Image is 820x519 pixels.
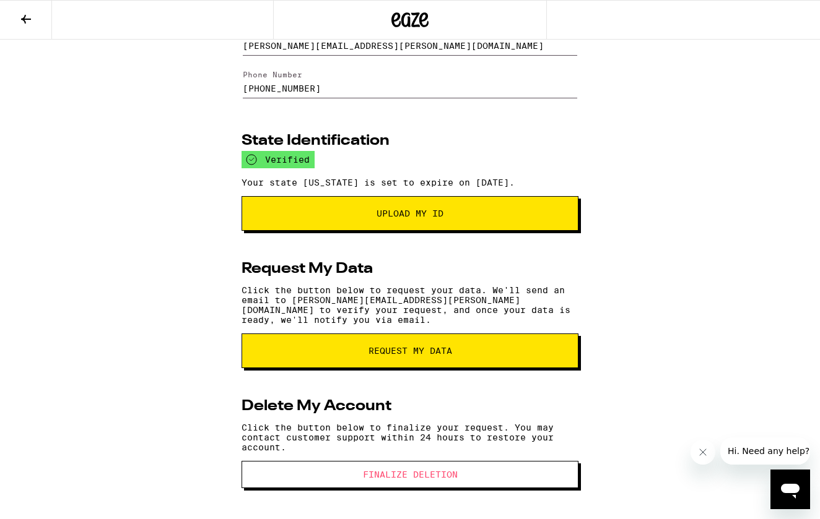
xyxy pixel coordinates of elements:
[242,60,578,103] form: Edit Phone Number
[242,178,578,187] p: Your state [US_STATE] is set to expire on [DATE].
[242,422,578,452] p: Click the button below to finalize your request. You may contact customer support within 24 hours...
[243,71,302,79] label: Phone Number
[242,333,578,368] button: request my data
[242,151,315,168] div: verified
[363,470,458,479] span: Finalize Deletion
[242,285,578,325] p: Click the button below to request your data. We'll send an email to [PERSON_NAME][EMAIL_ADDRESS][...
[242,461,578,488] button: Finalize Deletion
[377,209,443,218] span: Upload My ID
[242,196,578,231] button: Upload My ID
[369,346,452,355] span: request my data
[242,399,391,414] h2: Delete My Account
[242,262,373,277] h2: Request My Data
[720,437,810,465] iframe: Message from company
[691,440,715,465] iframe: Close message
[770,470,810,509] iframe: Button to launch messaging window
[242,134,390,148] h2: State Identification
